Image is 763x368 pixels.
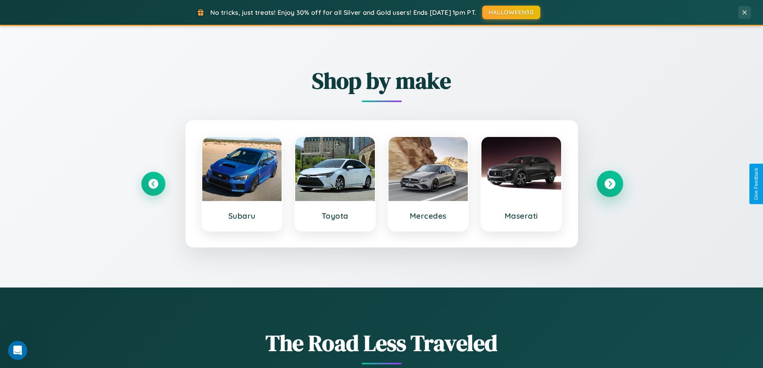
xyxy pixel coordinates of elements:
[482,6,540,19] button: HALLOWEEN30
[141,65,622,96] h2: Shop by make
[753,168,759,200] div: Give Feedback
[489,211,553,221] h3: Maserati
[141,328,622,358] h1: The Road Less Traveled
[8,341,27,360] iframe: Intercom live chat
[210,211,274,221] h3: Subaru
[397,211,460,221] h3: Mercedes
[303,211,367,221] h3: Toyota
[210,8,476,16] span: No tricks, just treats! Enjoy 30% off for all Silver and Gold users! Ends [DATE] 1pm PT.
